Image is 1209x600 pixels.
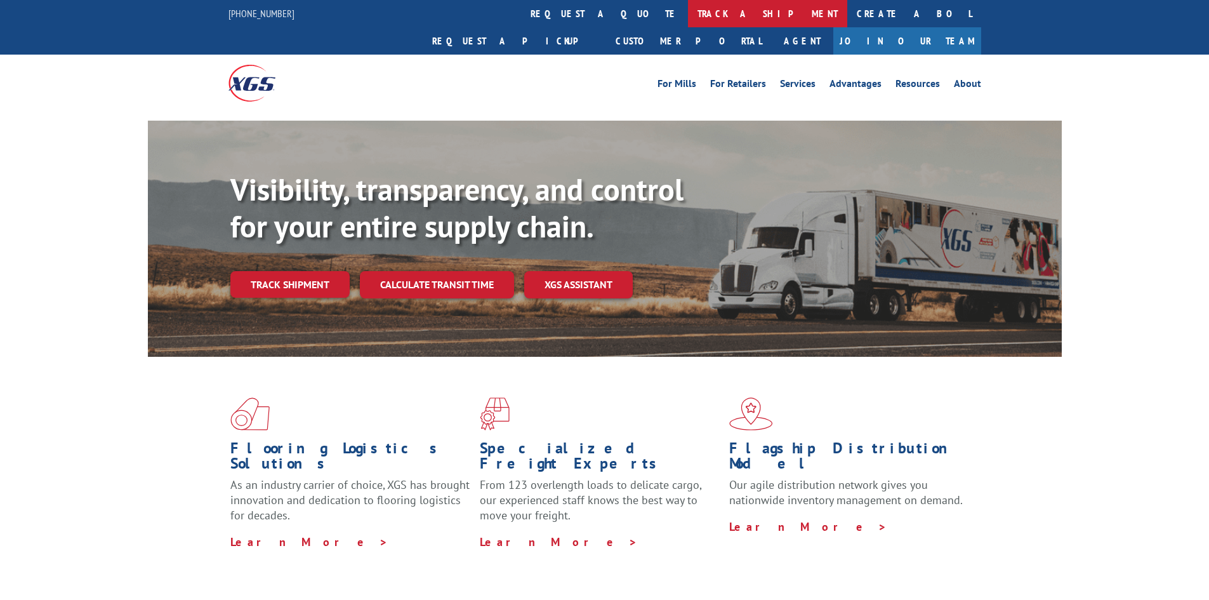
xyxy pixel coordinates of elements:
[228,7,294,20] a: [PHONE_NUMBER]
[895,79,940,93] a: Resources
[606,27,771,55] a: Customer Portal
[230,477,470,523] span: As an industry carrier of choice, XGS has brought innovation and dedication to flooring logistics...
[423,27,606,55] a: Request a pickup
[480,535,638,549] a: Learn More >
[954,79,981,93] a: About
[480,441,720,477] h1: Specialized Freight Experts
[480,477,720,534] p: From 123 overlength loads to delicate cargo, our experienced staff knows the best way to move you...
[729,477,963,507] span: Our agile distribution network gives you nationwide inventory management on demand.
[230,535,388,549] a: Learn More >
[230,397,270,430] img: xgs-icon-total-supply-chain-intelligence-red
[524,271,633,298] a: XGS ASSISTANT
[729,519,887,534] a: Learn More >
[230,170,684,246] b: Visibility, transparency, and control for your entire supply chain.
[230,441,470,477] h1: Flooring Logistics Solutions
[780,79,816,93] a: Services
[710,79,766,93] a: For Retailers
[833,27,981,55] a: Join Our Team
[360,271,514,298] a: Calculate transit time
[480,397,510,430] img: xgs-icon-focused-on-flooring-red
[771,27,833,55] a: Agent
[729,397,773,430] img: xgs-icon-flagship-distribution-model-red
[230,271,350,298] a: Track shipment
[729,441,969,477] h1: Flagship Distribution Model
[657,79,696,93] a: For Mills
[829,79,882,93] a: Advantages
